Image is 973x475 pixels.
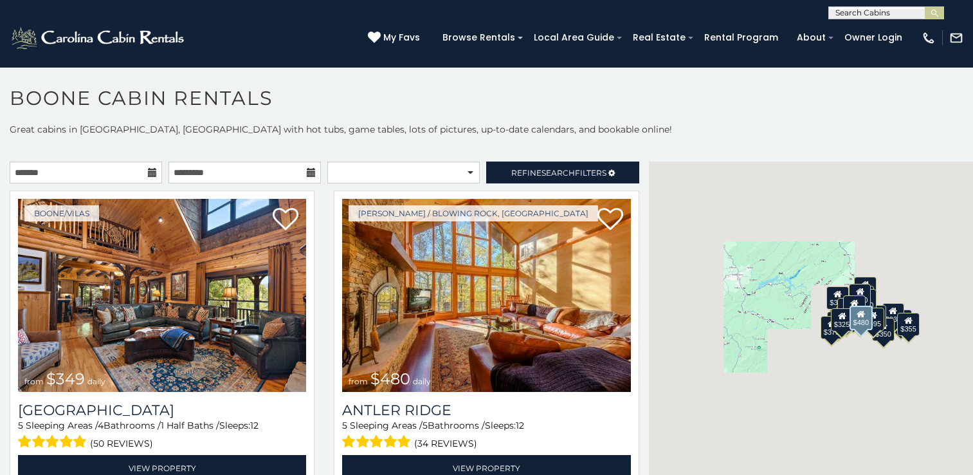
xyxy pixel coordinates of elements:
[854,277,876,300] div: $525
[949,31,963,45] img: mail-regular-white.png
[24,205,99,221] a: Boone/Vilas
[370,369,410,388] span: $480
[18,402,306,419] h3: Diamond Creek Lodge
[527,28,621,48] a: Local Area Guide
[897,313,919,336] div: $355
[597,207,623,234] a: Add to favorites
[862,307,884,330] div: $695
[90,435,153,452] span: (50 reviews)
[349,205,598,221] a: [PERSON_NAME] / Blowing Rock, [GEOGRAPHIC_DATA]
[273,207,298,234] a: Add to favorites
[864,304,886,328] div: $380
[18,199,306,392] img: Diamond Creek Lodge
[626,28,692,48] a: Real Estate
[872,317,894,340] div: $350
[436,28,522,48] a: Browse Rentals
[98,420,104,431] span: 4
[18,402,306,419] a: [GEOGRAPHIC_DATA]
[18,420,23,431] span: 5
[882,303,904,326] div: $930
[843,295,865,318] div: $210
[368,31,423,45] a: My Favs
[423,420,428,431] span: 5
[821,315,842,339] div: $375
[849,283,871,306] div: $320
[18,199,306,392] a: Diamond Creek Lodge from $349 daily
[349,377,368,386] span: from
[18,419,306,452] div: Sleeping Areas / Bathrooms / Sleeps:
[10,25,188,51] img: White-1-2.png
[413,377,431,386] span: daily
[850,307,871,330] div: $315
[831,308,853,331] div: $325
[486,162,639,183] a: RefineSearchFilters
[922,31,936,45] img: phone-regular-white.png
[541,168,575,178] span: Search
[790,28,832,48] a: About
[698,28,785,48] a: Rental Program
[342,199,630,392] a: Antler Ridge from $480 daily
[414,435,477,452] span: (34 reviews)
[849,305,872,330] div: $480
[342,199,630,392] img: Antler Ridge
[342,420,347,431] span: 5
[87,377,105,386] span: daily
[250,420,259,431] span: 12
[161,420,219,431] span: 1 Half Baths /
[46,369,85,388] span: $349
[511,168,606,178] span: Refine Filters
[342,419,630,452] div: Sleeping Areas / Bathrooms / Sleeps:
[24,377,44,386] span: from
[826,286,848,310] div: $305
[383,31,420,44] span: My Favs
[838,28,909,48] a: Owner Login
[516,420,524,431] span: 12
[342,402,630,419] a: Antler Ridge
